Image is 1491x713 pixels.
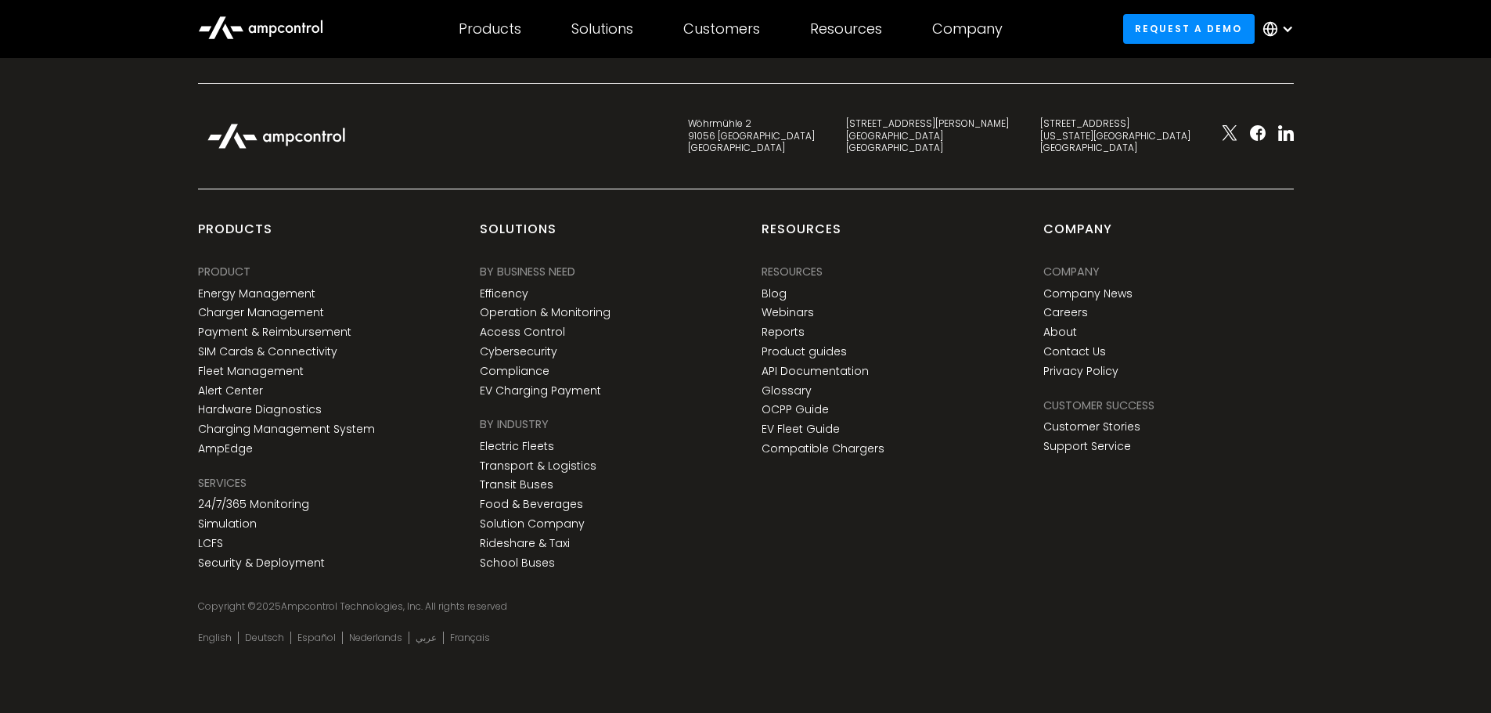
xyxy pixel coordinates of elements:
[762,442,884,456] a: Compatible Chargers
[450,632,490,644] a: Français
[198,442,253,456] a: AmpEdge
[480,440,554,453] a: Electric Fleets
[198,517,257,531] a: Simulation
[571,20,633,38] div: Solutions
[459,20,521,38] div: Products
[480,478,553,492] a: Transit Buses
[480,384,601,398] a: EV Charging Payment
[198,263,250,280] div: PRODUCT
[198,365,304,378] a: Fleet Management
[932,20,1003,38] div: Company
[683,20,760,38] div: Customers
[416,632,437,644] a: عربي
[198,287,315,301] a: Energy Management
[198,632,232,644] a: English
[1043,221,1112,250] div: Company
[480,517,585,531] a: Solution Company
[762,221,841,250] div: Resources
[762,384,812,398] a: Glossary
[762,423,840,436] a: EV Fleet Guide
[198,556,325,570] a: Security & Deployment
[480,556,555,570] a: School Buses
[480,326,565,339] a: Access Control
[1043,326,1077,339] a: About
[198,384,263,398] a: Alert Center
[198,221,272,250] div: products
[198,306,324,319] a: Charger Management
[198,345,337,358] a: SIM Cards & Connectivity
[1043,287,1133,301] a: Company News
[480,498,583,511] a: Food & Beverages
[480,365,549,378] a: Compliance
[245,632,284,644] a: Deutsch
[1043,440,1131,453] a: Support Service
[480,263,575,280] div: BY BUSINESS NEED
[1043,306,1088,319] a: Careers
[198,326,351,339] a: Payment & Reimbursement
[480,287,528,301] a: Efficency
[198,498,309,511] a: 24/7/365 Monitoring
[256,600,281,613] span: 2025
[198,403,322,416] a: Hardware Diagnostics
[762,403,829,416] a: OCPP Guide
[480,537,570,550] a: Rideshare & Taxi
[198,537,223,550] a: LCFS
[480,221,556,250] div: Solutions
[688,117,815,154] div: Wöhrmühle 2 91056 [GEOGRAPHIC_DATA] [GEOGRAPHIC_DATA]
[810,20,882,38] div: Resources
[349,632,402,644] a: Nederlands
[762,345,847,358] a: Product guides
[1043,397,1154,414] div: Customer success
[198,474,247,492] div: SERVICES
[762,306,814,319] a: Webinars
[762,287,787,301] a: Blog
[846,117,1009,154] div: [STREET_ADDRESS][PERSON_NAME] [GEOGRAPHIC_DATA] [GEOGRAPHIC_DATA]
[480,459,596,473] a: Transport & Logistics
[480,416,549,433] div: BY INDUSTRY
[1123,14,1255,43] a: Request a demo
[480,306,610,319] a: Operation & Monitoring
[1043,420,1140,434] a: Customer Stories
[198,423,375,436] a: Charging Management System
[762,263,823,280] div: Resources
[1043,365,1118,378] a: Privacy Policy
[1040,117,1190,154] div: [STREET_ADDRESS] [US_STATE][GEOGRAPHIC_DATA] [GEOGRAPHIC_DATA]
[198,600,1294,613] div: Copyright © Ampcontrol Technologies, Inc. All rights reserved
[1043,263,1100,280] div: Company
[762,326,805,339] a: Reports
[198,115,355,157] img: Ampcontrol Logo
[297,632,336,644] a: Español
[762,365,869,378] a: API Documentation
[1043,345,1106,358] a: Contact Us
[480,345,557,358] a: Cybersecurity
